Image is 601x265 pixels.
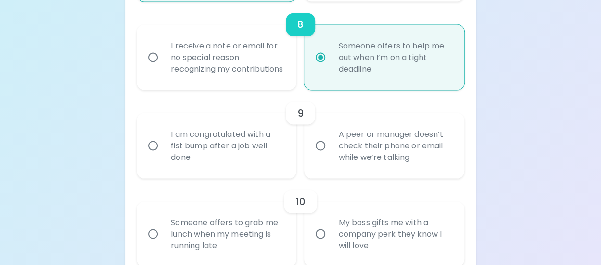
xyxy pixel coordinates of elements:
[137,1,464,90] div: choice-group-check
[297,105,304,120] h6: 9
[331,117,459,174] div: A peer or manager doesn’t check their phone or email while we’re talking
[331,28,459,86] div: Someone offers to help me out when I’m on a tight deadline
[331,205,459,263] div: My boss gifts me with a company perk they know I will love
[295,193,305,209] h6: 10
[163,28,291,86] div: I receive a note or email for no special reason recognizing my contributions
[297,17,304,32] h6: 8
[163,205,291,263] div: Someone offers to grab me lunch when my meeting is running late
[163,117,291,174] div: I am congratulated with a fist bump after a job well done
[137,90,464,178] div: choice-group-check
